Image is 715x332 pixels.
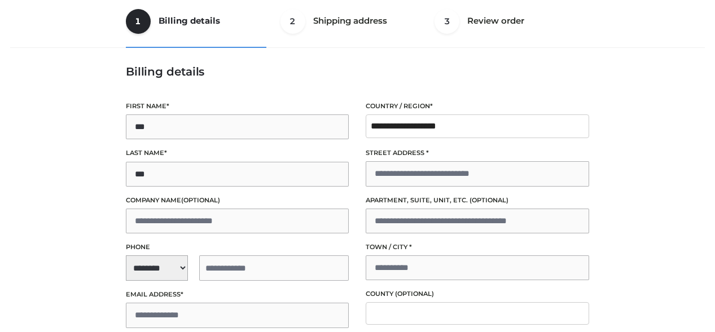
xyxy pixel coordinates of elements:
[126,195,349,206] label: Company name
[126,148,349,158] label: Last name
[395,290,434,298] span: (optional)
[181,196,220,204] span: (optional)
[366,289,589,299] label: County
[126,242,349,253] label: Phone
[366,148,589,158] label: Street address
[126,65,589,78] h3: Billing details
[470,196,508,204] span: (optional)
[126,101,349,112] label: First name
[366,242,589,253] label: Town / City
[366,195,589,206] label: Apartment, suite, unit, etc.
[366,101,589,112] label: Country / Region
[126,289,349,300] label: Email address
